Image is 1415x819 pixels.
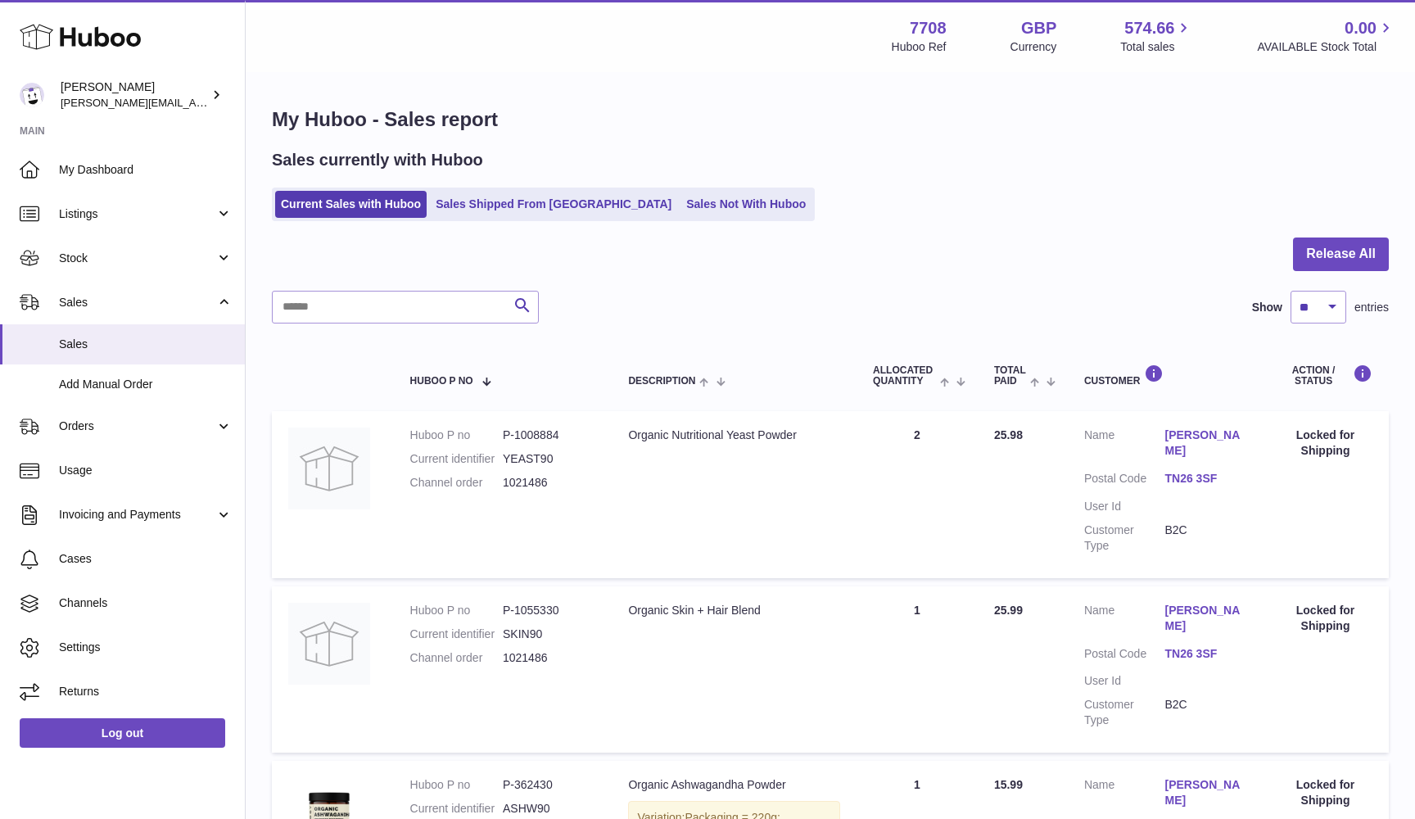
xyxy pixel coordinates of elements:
dd: 1021486 [503,475,595,491]
span: 25.99 [994,604,1023,617]
span: Huboo P no [410,376,473,387]
a: 574.66 Total sales [1120,17,1193,55]
span: Total paid [994,365,1026,387]
dd: P-1008884 [503,428,595,443]
h2: Sales currently with Huboo [272,149,483,171]
a: Log out [20,718,225,748]
div: Organic Nutritional Yeast Powder [628,428,840,443]
span: Sales [59,295,215,310]
span: Channels [59,595,233,611]
dt: Postal Code [1084,471,1165,491]
a: [PERSON_NAME] [1165,603,1246,634]
dd: ASHW90 [503,801,595,817]
td: 1 [857,586,978,753]
div: Currency [1010,39,1057,55]
div: Organic Ashwagandha Powder [628,777,840,793]
span: [PERSON_NAME][EMAIL_ADDRESS][DOMAIN_NAME] [61,96,328,109]
div: Customer [1084,364,1245,387]
span: ALLOCATED Quantity [873,365,936,387]
span: Description [628,376,695,387]
img: victor@erbology.co [20,83,44,107]
dd: YEAST90 [503,451,595,467]
span: 0.00 [1345,17,1377,39]
a: Sales Not With Huboo [680,191,811,218]
td: 2 [857,411,978,577]
span: Settings [59,640,233,655]
span: Returns [59,684,233,699]
div: Huboo Ref [892,39,947,55]
span: 25.98 [994,428,1023,441]
a: Current Sales with Huboo [275,191,427,218]
span: Listings [59,206,215,222]
dt: Current identifier [410,451,503,467]
dd: B2C [1165,523,1246,554]
a: 0.00 AVAILABLE Stock Total [1257,17,1395,55]
dt: Huboo P no [410,428,503,443]
span: Total sales [1120,39,1193,55]
dt: Current identifier [410,801,503,817]
dt: Name [1084,428,1165,463]
span: My Dashboard [59,162,233,178]
div: [PERSON_NAME] [61,79,208,111]
span: 574.66 [1124,17,1174,39]
dt: Postal Code [1084,646,1165,666]
span: AVAILABLE Stock Total [1257,39,1395,55]
strong: 7708 [910,17,947,39]
a: TN26 3SF [1165,646,1246,662]
dt: Huboo P no [410,603,503,618]
dd: SKIN90 [503,627,595,642]
dd: P-362430 [503,777,595,793]
dt: Customer Type [1084,523,1165,554]
a: [PERSON_NAME] [1165,428,1246,459]
img: no-photo.jpg [288,603,370,685]
dd: B2C [1165,697,1246,728]
strong: GBP [1021,17,1056,39]
a: Sales Shipped From [GEOGRAPHIC_DATA] [430,191,677,218]
span: 15.99 [994,778,1023,791]
span: Add Manual Order [59,377,233,392]
dt: Huboo P no [410,777,503,793]
dd: P-1055330 [503,603,595,618]
div: Locked for Shipping [1278,777,1372,808]
button: Release All [1293,238,1389,271]
dt: Channel order [410,475,503,491]
img: no-photo.jpg [288,428,370,509]
dt: Customer Type [1084,697,1165,728]
dt: Name [1084,777,1165,812]
dt: Current identifier [410,627,503,642]
dt: Name [1084,603,1165,638]
label: Show [1252,300,1282,315]
dt: Channel order [410,650,503,666]
dd: 1021486 [503,650,595,666]
div: Locked for Shipping [1278,603,1372,634]
div: Action / Status [1278,364,1372,387]
span: Stock [59,251,215,266]
span: entries [1354,300,1389,315]
dt: User Id [1084,673,1165,689]
dt: User Id [1084,499,1165,514]
a: TN26 3SF [1165,471,1246,486]
a: [PERSON_NAME] [1165,777,1246,808]
span: Sales [59,337,233,352]
span: Orders [59,419,215,434]
h1: My Huboo - Sales report [272,106,1389,133]
span: Usage [59,463,233,478]
span: Invoicing and Payments [59,507,215,523]
div: Locked for Shipping [1278,428,1372,459]
div: Organic Skin + Hair Blend [628,603,840,618]
span: Cases [59,551,233,567]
